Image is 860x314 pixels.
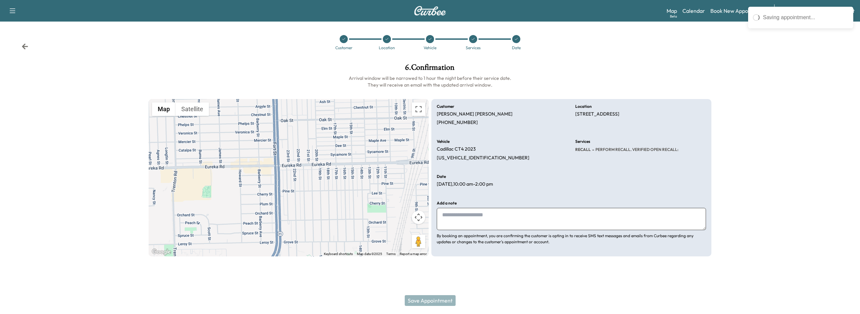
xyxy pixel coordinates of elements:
a: MapBeta [667,7,677,15]
span: RECALL [575,147,591,152]
div: Date [512,46,521,50]
button: Drag Pegman onto the map to open Street View [412,235,425,248]
p: [US_VEHICLE_IDENTIFICATION_NUMBER] [437,155,529,161]
div: Vehicle [424,46,436,50]
p: By booking an appointment, you are confirming the customer is opting in to receive SMS text messa... [437,233,706,245]
div: Services [466,46,481,50]
p: [STREET_ADDRESS] [575,111,619,117]
h6: Customer [437,104,454,108]
span: Map data ©2025 [357,252,382,256]
a: Terms (opens in new tab) [386,252,396,256]
button: Show satellite imagery [176,102,209,116]
button: Toggle fullscreen view [412,102,425,116]
h6: Add a note [437,201,457,205]
h1: 6 . Confirmation [149,63,711,75]
button: Map camera controls [412,211,425,224]
h6: Services [575,139,590,144]
h6: Location [575,104,592,108]
p: [PERSON_NAME] [PERSON_NAME] [437,111,513,117]
img: Google [150,248,173,256]
p: [DATE] , 10:00 am - 2:00 pm [437,181,493,187]
a: Book New Appointment [710,7,767,15]
p: Cadillac CT4 2023 [437,146,476,152]
p: [PHONE_NUMBER] [437,120,478,126]
div: Location [379,46,395,50]
div: Back [22,43,28,50]
span: PERFORM RECALL. VERIFIED OPEN RECALL: [594,147,678,152]
button: Show street map [152,102,176,116]
h6: Arrival window will be narrowed to 1 hour the night before their service date. They will receive ... [149,75,711,88]
div: Beta [670,14,677,19]
img: Curbee Logo [414,6,446,15]
div: Saving appointment... [763,13,849,22]
span: - [591,146,594,153]
a: Calendar [682,7,705,15]
button: Keyboard shortcuts [324,252,353,256]
a: Open this area in Google Maps (opens a new window) [150,248,173,256]
h6: Vehicle [437,139,450,144]
div: Customer [335,46,352,50]
a: Report a map error [400,252,427,256]
h6: Date [437,175,446,179]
